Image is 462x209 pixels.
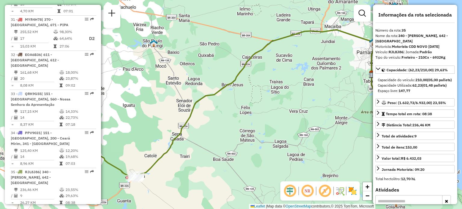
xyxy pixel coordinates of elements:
[375,187,455,193] h4: Atividades
[20,109,59,115] td: 117,15 KM
[412,123,430,127] span: 236,46 KM
[20,75,59,81] td: 20
[420,50,432,54] strong: Padrão
[251,204,265,208] a: Leaflet
[65,154,94,160] td: 19,68%
[369,70,377,78] img: CDD Natal Novo
[375,66,455,74] a: Capacidade: (62,23/210,00) 29,63%
[378,83,452,88] div: Capacidade Utilizada:
[65,109,94,115] td: 14,33%
[375,165,455,173] a: Jornada Motorista: 09:20
[20,193,59,199] td: 9
[65,115,94,121] td: 22,73%
[90,131,94,134] em: Rota exportada
[25,131,41,135] span: PPV9031
[375,121,455,129] a: Distância Total:236,46 KM
[14,77,18,80] i: Total de Atividades
[85,131,88,134] em: Opções
[11,91,70,107] span: 33 -
[60,162,63,165] i: Tempo total em rota
[14,188,18,192] i: Distância Total
[378,88,452,94] div: Espaço livre:
[65,161,94,167] td: 07:03
[60,194,64,198] i: % de utilização da cubagem
[85,170,88,174] em: Opções
[20,29,53,35] td: 255,52 KM
[11,8,14,14] td: =
[85,92,88,95] em: Opções
[14,71,18,74] i: Distância Total
[401,156,421,161] strong: R$ 6.432,03
[63,8,94,14] td: 07:01
[60,188,64,192] i: % de utilização do peso
[11,17,68,27] span: 31 -
[378,77,452,83] div: Capacidade do veículo:
[60,110,64,113] i: % de utilização do peso
[401,177,415,181] strong: 12,70 hL
[11,52,59,68] span: | 611 - [GEOGRAPHIC_DATA], 612 - [GEOGRAPHIC_DATA]
[283,184,297,198] span: Ocultar deslocamento
[90,53,94,56] em: Rota exportada
[20,121,59,128] td: 8,37 KM
[11,161,14,167] td: =
[20,161,59,167] td: 8,96 KM
[54,45,57,48] i: Tempo total em rota
[375,75,455,96] div: Capacidade: (62,23/210,00) 29,63%
[266,204,267,208] span: |
[375,49,455,55] div: Veículo:
[85,17,88,21] em: Opções
[20,148,59,154] td: 125,40 KM
[20,82,59,88] td: 8,08 KM
[59,35,83,42] td: 64,64%
[65,148,94,154] td: 12,20%
[60,71,64,74] i: % de utilização do peso
[60,116,64,119] i: % de utilização da cubagem
[415,78,427,82] strong: 210,00
[363,191,372,200] a: Zoom out
[25,170,40,174] span: RJL8J86
[422,83,447,88] strong: (01,48 pallets)
[150,39,158,47] img: São Paulo do Potengi
[14,194,18,198] i: Total de Atividades
[60,77,64,80] i: % de utilização da cubagem
[14,155,18,158] i: Total de Atividades
[20,8,57,14] td: 4,70 KM
[59,29,83,35] td: 98,30%
[11,121,14,128] td: =
[375,98,455,106] a: Peso: (1.632,73/6.932,00) 23,55%
[20,115,59,121] td: 14
[365,192,369,199] span: −
[318,184,332,198] span: Exibir rótulo
[60,201,63,204] i: Tempo total em rota
[11,43,14,49] td: =
[65,193,94,199] td: 29,63%
[11,35,14,42] td: /
[65,121,94,128] td: 07:18
[20,187,59,193] td: 236,46 KM
[25,17,42,22] span: MYR4H78
[375,109,455,118] a: Tempo total em rota: 08:38
[382,122,430,128] div: Distância Total:
[20,35,53,42] td: 17
[399,88,410,93] strong: 147,77
[375,33,455,44] div: Nome da rota:
[300,184,315,198] span: Ocultar NR
[11,82,14,88] td: =
[14,37,18,40] i: Total de Atividades
[11,91,70,107] span: | 151 - [GEOGRAPHIC_DATA], 560 - Nossa Senhora da Apresentação
[392,44,439,49] strong: Motorista CDD NOVO [DATE]
[386,112,432,116] span: Tempo total em rota: 08:38
[11,193,14,199] td: /
[375,55,455,60] div: Tipo do veículo:
[382,156,421,161] div: Valor total:
[369,38,377,46] img: 638 UDC Light Parnamirim
[286,204,311,208] a: OpenStreetMap
[405,145,417,149] strong: 153,00
[375,12,455,18] h4: Informações da rota selecionada
[59,43,83,49] td: 27:06
[20,69,59,75] td: 161,68 KM
[375,28,455,33] div: Número da rota:
[60,155,64,158] i: % de utilização da cubagem
[375,143,455,151] a: Total de itens:153,00
[60,149,64,152] i: % de utilização do peso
